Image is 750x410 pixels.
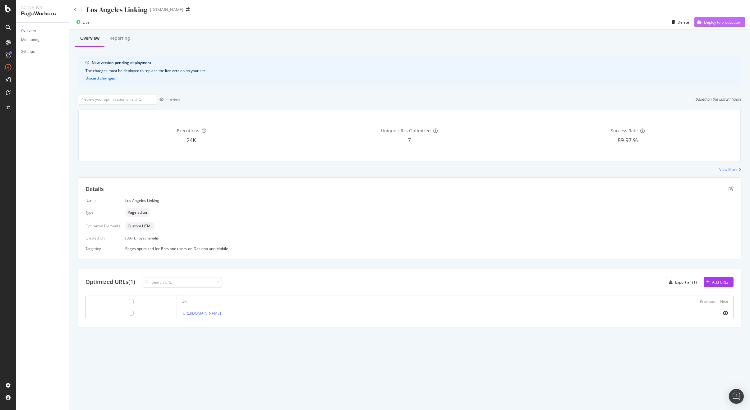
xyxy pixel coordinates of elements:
[85,223,120,229] div: Optimized Elements
[21,48,64,55] a: Settings
[92,60,734,66] div: New version pending deployment
[719,167,738,172] div: View More
[21,37,39,43] div: Monitoring
[381,128,431,134] span: Unique URLs Optimized
[720,299,728,304] div: Next
[704,20,740,25] div: Deploy to production
[80,35,99,41] div: Overview
[186,7,190,12] div: arrow-right-arrow-left
[85,76,115,80] button: Discard changes
[85,185,104,193] div: Details
[21,48,35,55] div: Settings
[729,389,744,404] div: Open Intercom Messenger
[666,277,702,287] button: Export all (1)
[85,235,120,241] div: Created On
[194,246,228,251] div: Desktop and Mobile
[618,136,638,144] span: 89.97 %
[21,10,64,17] div: PageWorkers
[182,299,188,304] div: URL
[125,222,155,230] div: neutral label
[150,7,183,13] div: [DOMAIN_NAME]
[723,311,728,316] i: eye
[157,94,180,104] button: Preview
[611,128,638,134] span: Success Rate
[21,28,64,34] a: Overview
[186,136,196,144] span: 24K
[161,246,187,251] div: Bots and users
[408,136,411,144] span: 7
[85,246,120,251] div: Targeting
[675,280,697,285] div: Export all (1)
[83,20,90,25] div: Live
[74,8,76,12] a: Click to go back
[694,17,745,27] button: Deploy to production
[700,298,715,305] button: Previous
[78,55,741,86] div: info banner
[87,5,148,15] div: Los Angeles Linking
[109,35,130,41] div: Reporting
[85,278,135,286] div: Optimized URLs (1)
[704,277,734,287] button: Add URLs
[166,97,180,102] div: Preview
[21,28,36,34] div: Overview
[712,280,729,285] div: Add URLs
[125,208,150,217] div: neutral label
[700,299,715,304] div: Previous
[678,20,689,25] div: Delete
[128,211,148,214] span: Page Editor
[143,277,222,288] input: Search URL
[125,246,734,251] div: Pages optimized for on
[139,235,159,241] div: by zchahalis
[719,167,741,172] a: View More
[85,210,120,215] div: Type
[695,97,741,102] div: Based on the last 24 hours
[21,37,64,43] a: Monitoring
[78,94,157,105] input: Preview your optimization on a URL
[128,224,152,228] span: Custom HTML
[720,298,728,305] button: Next
[85,68,734,74] div: The changes must be deployed to replace the live version on your site.
[669,17,689,27] button: Delete
[729,186,734,191] div: pen-to-square
[21,5,64,10] div: Activation
[125,235,734,241] div: [DATE]
[177,128,199,134] span: Executions
[125,198,734,203] div: Los Angeles Linking
[85,198,120,203] div: Name
[182,311,221,316] a: [URL][DOMAIN_NAME]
